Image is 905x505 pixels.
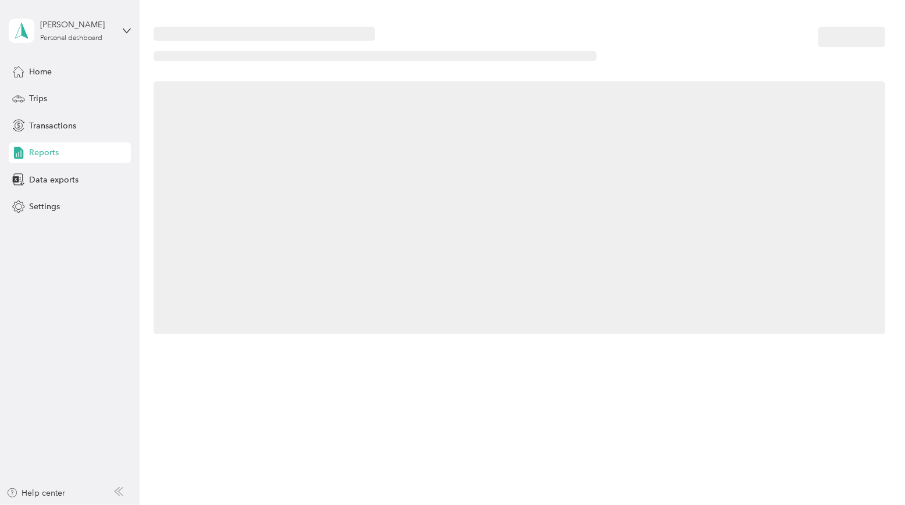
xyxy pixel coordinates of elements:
div: [PERSON_NAME] [40,19,113,31]
span: Transactions [29,120,76,132]
span: Settings [29,200,60,213]
iframe: Everlance-gr Chat Button Frame [840,440,905,505]
span: Home [29,66,52,78]
span: Data exports [29,174,79,186]
button: Help center [6,487,66,499]
span: Reports [29,146,59,159]
span: Trips [29,92,47,105]
div: Personal dashboard [40,35,102,42]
